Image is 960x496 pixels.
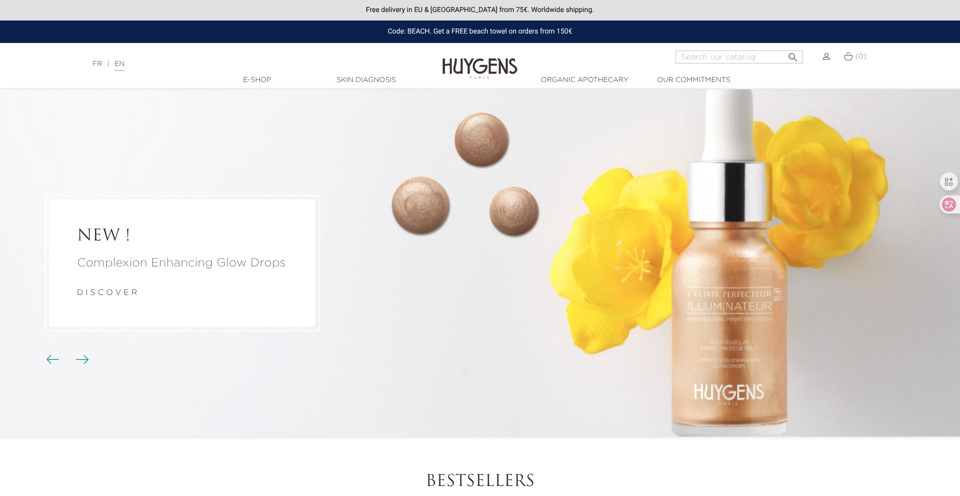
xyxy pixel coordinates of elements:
a: Organic Apothecary [534,75,634,85]
a: EN [114,60,124,71]
i:  [787,48,799,60]
a: Skin Diagnosis [316,75,416,85]
a: NEW ! [77,227,288,246]
a: Complexion Enhancing Glow Drops [77,254,288,272]
div: Carousel buttons [50,352,82,367]
h2: Bestsellers [202,472,757,491]
a: E-Shop [207,75,307,85]
div: | [87,58,392,70]
a: d i s c o v e r [77,289,137,297]
a: FR [92,60,102,67]
button:  [784,47,802,61]
span: (0) [855,53,866,60]
img: Huygens [442,42,517,80]
input: Search [675,50,803,63]
a: Our commitments [643,75,743,85]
